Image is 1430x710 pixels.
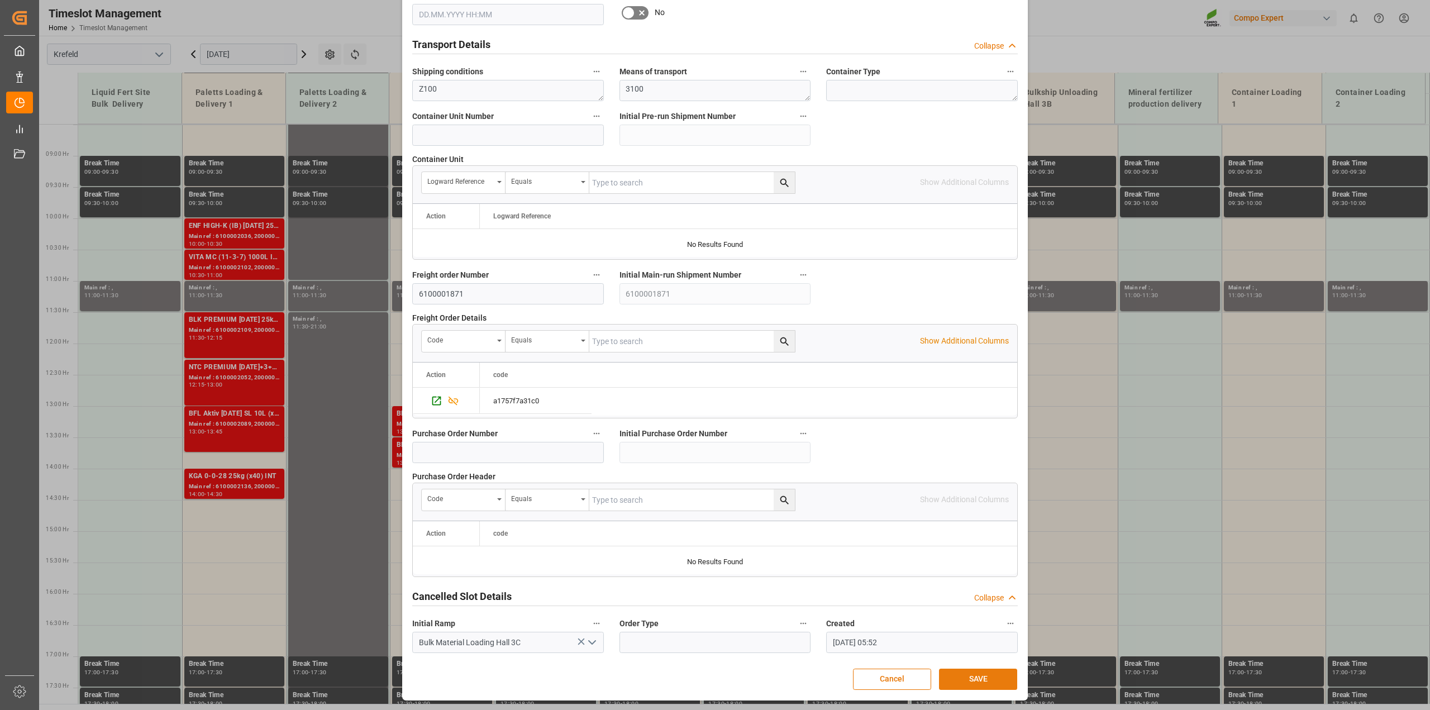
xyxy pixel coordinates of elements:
button: Container Type [1003,64,1018,79]
input: DD.MM.YYYY HH:MM [412,4,604,25]
span: Container Type [826,66,880,78]
div: Press SPACE to select this row. [413,388,480,414]
textarea: Z100 [412,80,604,101]
button: Initial Purchase Order Number [796,426,811,441]
div: Press SPACE to select this row. [480,388,592,414]
button: open menu [506,331,589,352]
button: search button [774,172,795,193]
button: search button [774,331,795,352]
span: Initial Ramp [412,618,455,630]
div: a1757f7a31c0 [480,388,592,413]
button: open menu [422,331,506,352]
span: code [493,371,508,379]
button: open menu [422,172,506,193]
button: Container Unit Number [589,109,604,123]
span: Freight order Number [412,269,489,281]
span: Logward Reference [493,212,551,220]
button: Means of transport [796,64,811,79]
textarea: 3100 [619,80,811,101]
button: Initial Main-run Shipment Number [796,268,811,282]
input: Type to search [589,172,795,193]
div: code [427,332,493,345]
div: code [427,491,493,504]
button: Purchase Order Number [589,426,604,441]
input: Type to search [589,489,795,511]
button: open menu [583,634,599,651]
div: Equals [511,332,577,345]
span: Container Unit Number [412,111,494,122]
button: Cancel [853,669,931,690]
div: Action [426,371,446,379]
div: Equals [511,174,577,187]
span: code [493,530,508,537]
button: Shipping conditions [589,64,604,79]
span: Initial Purchase Order Number [619,428,727,440]
button: Initial Pre-run Shipment Number [796,109,811,123]
button: open menu [422,489,506,511]
div: Equals [511,491,577,504]
div: Action [426,212,446,220]
span: Shipping conditions [412,66,483,78]
span: Purchase Order Number [412,428,498,440]
input: Type to search/select [412,632,604,653]
button: Order Type [796,616,811,631]
span: Created [826,618,855,630]
div: Collapse [974,40,1004,52]
span: Container Unit [412,154,464,165]
button: search button [774,489,795,511]
span: Order Type [619,618,659,630]
button: open menu [506,172,589,193]
span: Freight Order Details [412,312,487,324]
button: open menu [506,489,589,511]
button: SAVE [939,669,1017,690]
div: Action [426,530,446,537]
input: DD.MM.YYYY HH:MM [826,632,1018,653]
button: Created [1003,616,1018,631]
span: Means of transport [619,66,687,78]
h2: Transport Details [412,37,490,52]
span: Initial Main-run Shipment Number [619,269,741,281]
span: Purchase Order Header [412,471,495,483]
div: Collapse [974,592,1004,604]
input: Type to search [589,331,795,352]
h2: Cancelled Slot Details [412,589,512,604]
button: Initial Ramp [589,616,604,631]
p: Show Additional Columns [920,335,1009,347]
span: No [655,7,665,18]
div: Logward Reference [427,174,493,187]
button: Freight order Number [589,268,604,282]
span: Initial Pre-run Shipment Number [619,111,736,122]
